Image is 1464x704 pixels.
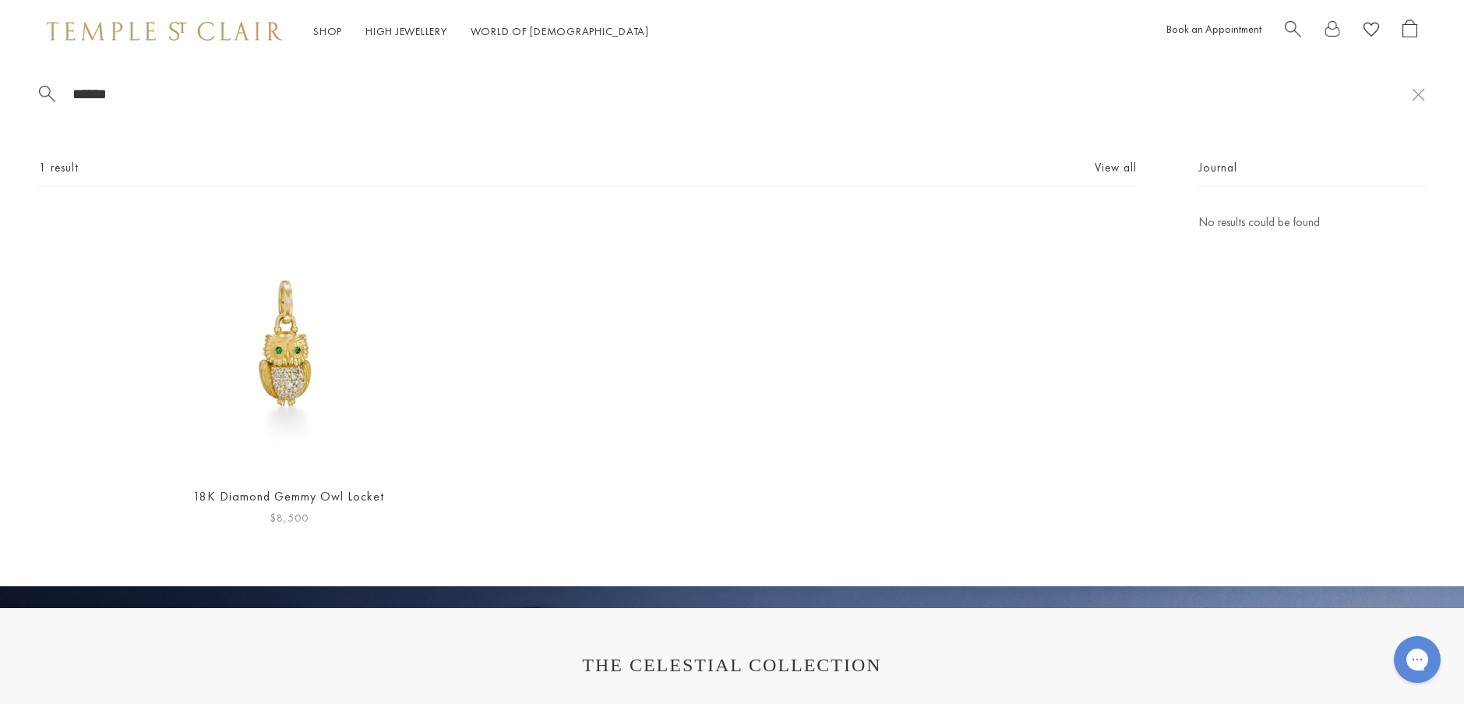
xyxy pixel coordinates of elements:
[365,24,447,38] a: High JewelleryHigh Jewellery
[270,509,309,527] span: $8,500
[1166,22,1261,36] a: Book an Appointment
[159,213,419,473] a: P31886-OWLLOCP31886-OWLLOC
[313,22,649,41] nav: Main navigation
[159,213,419,473] img: P31886-OWLLOC
[1285,19,1301,44] a: Search
[39,158,79,178] span: 1 result
[313,24,342,38] a: ShopShop
[62,655,1402,676] h1: THE CELESTIAL COLLECTION
[1386,631,1448,688] iframe: Gorgias live chat messenger
[47,22,282,41] img: Temple St. Clair
[471,24,649,38] a: World of [DEMOGRAPHIC_DATA]World of [DEMOGRAPHIC_DATA]
[1095,159,1137,176] a: View all
[1199,158,1237,178] span: Journal
[1199,213,1425,232] p: No results could be found
[1363,19,1379,44] a: View Wishlist
[193,488,384,504] a: 18K Diamond Gemmy Owl Locket
[1402,19,1417,44] a: Open Shopping Bag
